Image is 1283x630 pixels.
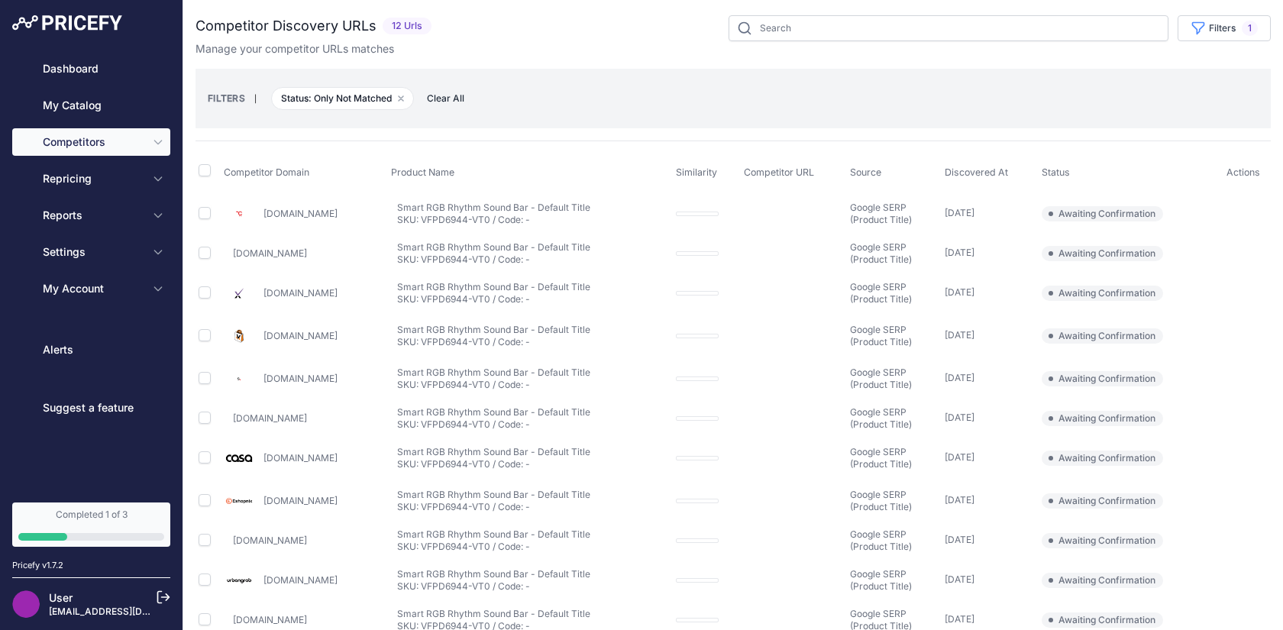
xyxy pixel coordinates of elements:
span: Google SERP (Product Title) [850,446,912,470]
a: SKU: VFPD6944-VT0 / Code: - [397,293,530,305]
small: FILTERS [208,92,245,104]
span: [DATE] [945,412,974,423]
a: SKU: VFPD6944-VT0 / Code: - [397,458,530,470]
a: SKU: VFPD6944-VT0 / Code: - [397,501,530,512]
button: Reports [12,202,170,229]
span: Google SERP (Product Title) [850,202,912,225]
span: Google SERP (Product Title) [850,324,912,347]
span: [DATE] [945,329,974,341]
span: [DATE] [945,207,974,218]
a: Smart RGB Rhythm Sound Bar - Default Title [397,281,590,292]
a: [DOMAIN_NAME] [233,412,307,424]
span: 12 Urls [383,18,431,35]
a: SKU: VFPD6944-VT0 / Code: - [397,214,530,225]
a: [DOMAIN_NAME] [263,208,338,219]
span: 1 [1242,21,1258,36]
span: Similarity [676,166,717,178]
span: Google SERP (Product Title) [850,241,912,265]
span: My Account [43,281,143,296]
a: Completed 1 of 3 [12,502,170,547]
a: Smart RGB Rhythm Sound Bar - Default Title [397,528,590,540]
button: Settings [12,238,170,266]
a: SKU: VFPD6944-VT0 / Code: - [397,379,530,390]
button: Clear All [419,91,472,106]
a: User [49,591,73,604]
div: Completed 1 of 3 [18,509,164,521]
span: Awaiting Confirmation [1042,533,1163,548]
span: Competitor Domain [224,166,309,178]
span: Source [850,166,881,178]
a: Smart RGB Rhythm Sound Bar - Default Title [397,489,590,500]
a: Smart RGB Rhythm Sound Bar - Default Title [397,324,590,335]
span: [DATE] [945,247,974,258]
a: My Catalog [12,92,170,119]
a: Smart RGB Rhythm Sound Bar - Default Title [397,367,590,378]
button: Repricing [12,165,170,192]
span: Awaiting Confirmation [1042,246,1163,261]
span: Competitors [43,134,143,150]
a: Smart RGB Rhythm Sound Bar - Default Title [397,241,590,253]
span: Google SERP (Product Title) [850,528,912,552]
button: Filters1 [1178,15,1271,41]
a: SKU: VFPD6944-VT0 / Code: - [397,418,530,430]
span: [DATE] [945,451,974,463]
span: Awaiting Confirmation [1042,573,1163,588]
span: [DATE] [945,372,974,383]
input: Search [729,15,1168,41]
span: Status [1042,166,1070,178]
span: Reports [43,208,143,223]
a: [EMAIL_ADDRESS][DOMAIN_NAME] [49,606,208,617]
span: Repricing [43,171,143,186]
a: Smart RGB Rhythm Sound Bar - Default Title [397,446,590,457]
h2: Competitor Discovery URLs [196,15,376,37]
a: [DOMAIN_NAME] [263,373,338,384]
a: SKU: VFPD6944-VT0 / Code: - [397,254,530,265]
span: Settings [43,244,143,260]
span: [DATE] [945,613,974,625]
span: Competitor URL [744,166,814,178]
span: Google SERP (Product Title) [850,367,912,390]
a: Dashboard [12,55,170,82]
a: Smart RGB Rhythm Sound Bar - Default Title [397,568,590,580]
span: Google SERP (Product Title) [850,406,912,430]
a: Smart RGB Rhythm Sound Bar - Default Title [397,406,590,418]
span: Awaiting Confirmation [1042,371,1163,386]
span: Awaiting Confirmation [1042,206,1163,221]
span: Product Name [391,166,454,178]
span: [DATE] [945,494,974,506]
a: [DOMAIN_NAME] [263,330,338,341]
a: [DOMAIN_NAME] [263,452,338,464]
span: Google SERP (Product Title) [850,281,912,305]
span: Awaiting Confirmation [1042,612,1163,628]
span: Awaiting Confirmation [1042,493,1163,509]
nav: Sidebar [12,55,170,484]
button: My Account [12,275,170,302]
a: Smart RGB Rhythm Sound Bar - Default Title [397,202,590,213]
a: SKU: VFPD6944-VT0 / Code: - [397,580,530,592]
a: [DOMAIN_NAME] [233,614,307,625]
span: Awaiting Confirmation [1042,451,1163,466]
a: [DOMAIN_NAME] [263,495,338,506]
a: Smart RGB Rhythm Sound Bar - Default Title [397,608,590,619]
a: SKU: VFPD6944-VT0 / Code: - [397,336,530,347]
img: Pricefy Logo [12,15,122,31]
button: Competitors [12,128,170,156]
p: Manage your competitor URLs matches [196,41,394,57]
span: Google SERP (Product Title) [850,568,912,592]
span: [DATE] [945,534,974,545]
a: [DOMAIN_NAME] [263,287,338,299]
a: [DOMAIN_NAME] [233,247,307,259]
span: Actions [1226,166,1260,178]
small: | [245,94,266,103]
span: Google SERP (Product Title) [850,489,912,512]
div: Pricefy v1.7.2 [12,559,63,572]
span: Awaiting Confirmation [1042,411,1163,426]
span: [DATE] [945,573,974,585]
a: Alerts [12,336,170,363]
span: Status: Only Not Matched [271,87,414,110]
a: [DOMAIN_NAME] [263,574,338,586]
span: Awaiting Confirmation [1042,328,1163,344]
span: [DATE] [945,286,974,298]
a: SKU: VFPD6944-VT0 / Code: - [397,541,530,552]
